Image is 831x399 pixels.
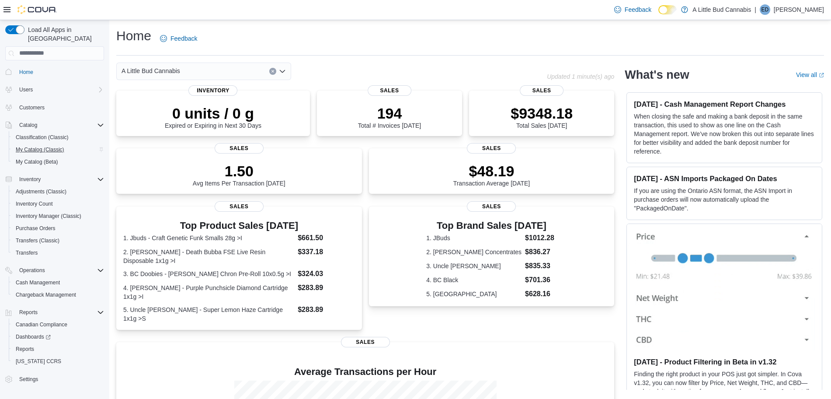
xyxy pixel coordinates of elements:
[625,68,689,82] h2: What's new
[9,234,108,247] button: Transfers (Classic)
[525,261,557,271] dd: $835.33
[755,4,756,15] p: |
[426,234,522,242] dt: 1. JBuds
[16,158,58,165] span: My Catalog (Beta)
[19,309,38,316] span: Reports
[2,373,108,385] button: Settings
[165,105,261,122] p: 0 units / 0 g
[467,143,516,154] span: Sales
[298,269,355,279] dd: $324.03
[16,265,49,276] button: Operations
[16,84,36,95] button: Users
[525,233,557,243] dd: $1012.28
[16,225,56,232] span: Purchase Orders
[298,233,355,243] dd: $661.50
[193,162,285,180] p: 1.50
[9,331,108,343] a: Dashboards
[12,132,72,143] a: Classification (Classic)
[761,4,769,15] span: ED
[467,201,516,212] span: Sales
[12,186,104,197] span: Adjustments (Classic)
[625,5,651,14] span: Feedback
[9,198,108,210] button: Inventory Count
[9,318,108,331] button: Canadian Compliance
[525,289,557,299] dd: $628.16
[12,356,104,367] span: Washington CCRS
[165,105,261,129] div: Expired or Expiring in Next 30 Days
[9,247,108,259] button: Transfers
[611,1,655,18] a: Feedback
[12,157,62,167] a: My Catalog (Beta)
[16,265,104,276] span: Operations
[426,276,522,284] dt: 4. BC Black
[122,66,180,76] span: A Little Bud Cannabis
[16,120,104,130] span: Catalog
[16,307,104,318] span: Reports
[16,120,41,130] button: Catalog
[123,248,294,265] dt: 2. [PERSON_NAME] - Death Bubba FSE Live Resin Disposable 1x1g >I
[634,100,815,108] h3: [DATE] - Cash Management Report Changes
[16,213,81,220] span: Inventory Manager (Classic)
[511,105,573,122] p: $9348.18
[9,210,108,222] button: Inventory Manager (Classic)
[9,276,108,289] button: Cash Management
[12,332,104,342] span: Dashboards
[16,291,76,298] span: Chargeback Management
[123,283,294,301] dt: 4. [PERSON_NAME] - Purple Punchsicle Diamond Cartridge 1x1g >I
[215,201,264,212] span: Sales
[760,4,770,15] div: Ethan Dewar
[12,223,104,234] span: Purchase Orders
[16,200,53,207] span: Inventory Count
[547,73,614,80] p: Updated 1 minute(s) ago
[358,105,421,122] p: 194
[16,279,60,286] span: Cash Management
[634,112,815,156] p: When closing the safe and making a bank deposit in the same transaction, this used to show as one...
[634,174,815,183] h3: [DATE] - ASN Imports Packaged On Dates
[16,333,51,340] span: Dashboards
[16,307,41,318] button: Reports
[12,199,56,209] a: Inventory Count
[9,343,108,355] button: Reports
[16,188,66,195] span: Adjustments (Classic)
[12,235,63,246] a: Transfers (Classic)
[9,222,108,234] button: Purchase Orders
[12,132,104,143] span: Classification (Classic)
[16,66,104,77] span: Home
[16,174,44,185] button: Inventory
[269,68,276,75] button: Clear input
[123,305,294,323] dt: 5. Uncle [PERSON_NAME] - Super Lemon Haze Cartridge 1x1g >S
[2,264,108,276] button: Operations
[123,220,355,231] h3: Top Product Sales [DATE]
[12,199,104,209] span: Inventory Count
[2,66,108,78] button: Home
[692,4,751,15] p: A Little Bud Cannabis
[17,5,57,14] img: Cova
[453,162,530,187] div: Transaction Average [DATE]
[16,237,59,244] span: Transfers (Classic)
[520,85,563,96] span: Sales
[426,220,557,231] h3: Top Brand Sales [DATE]
[16,102,48,113] a: Customers
[12,344,104,354] span: Reports
[19,69,33,76] span: Home
[9,289,108,301] button: Chargeback Management
[12,248,104,258] span: Transfers
[2,101,108,114] button: Customers
[16,346,34,353] span: Reports
[453,162,530,180] p: $48.19
[2,173,108,185] button: Inventory
[658,14,659,15] span: Dark Mode
[215,143,264,154] span: Sales
[634,186,815,213] p: If you are using the Ontario ASN format, the ASN Import in purchase orders will now automatically...
[16,146,64,153] span: My Catalog (Classic)
[9,156,108,168] button: My Catalog (Beta)
[298,283,355,293] dd: $283.89
[12,332,54,342] a: Dashboards
[12,277,63,288] a: Cash Management
[16,134,69,141] span: Classification (Classic)
[12,356,65,367] a: [US_STATE] CCRS
[2,119,108,131] button: Catalog
[16,321,67,328] span: Canadian Compliance
[16,249,38,256] span: Transfers
[279,68,286,75] button: Open list of options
